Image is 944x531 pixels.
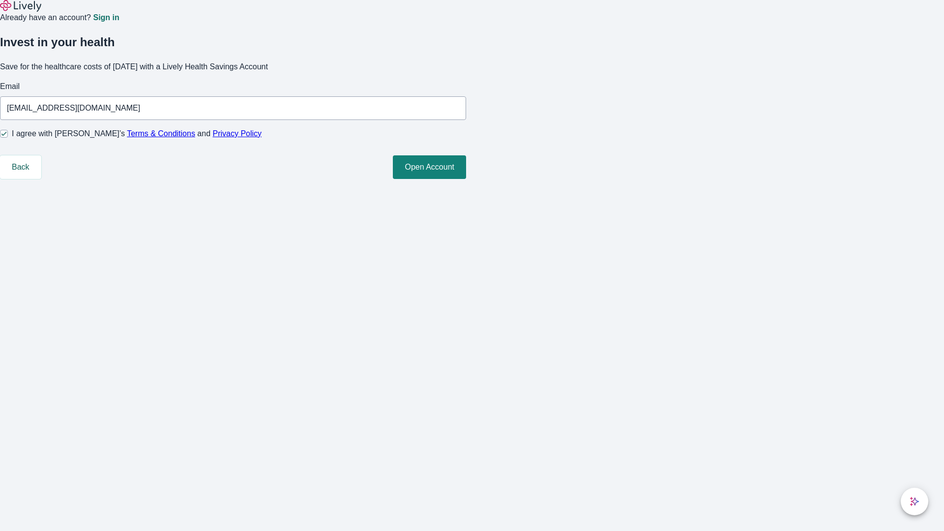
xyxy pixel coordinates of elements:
a: Sign in [93,14,119,22]
button: chat [901,488,928,515]
a: Terms & Conditions [127,129,195,138]
a: Privacy Policy [213,129,262,138]
button: Open Account [393,155,466,179]
svg: Lively AI Assistant [910,497,919,506]
span: I agree with [PERSON_NAME]’s and [12,128,262,140]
